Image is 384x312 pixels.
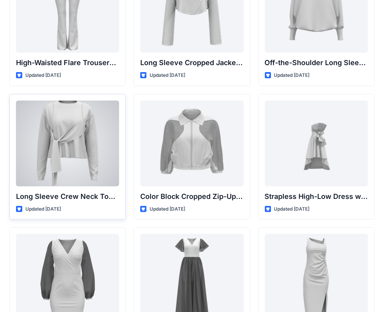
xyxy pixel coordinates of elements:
[16,57,119,68] p: High-Waisted Flare Trousers with Button Detail
[16,101,119,186] a: Long Sleeve Crew Neck Top with Asymmetrical Tie Detail
[265,57,368,68] p: Off-the-Shoulder Long Sleeve Top
[274,71,310,80] p: Updated [DATE]
[150,205,185,213] p: Updated [DATE]
[25,205,61,213] p: Updated [DATE]
[150,71,185,80] p: Updated [DATE]
[140,101,243,186] a: Color Block Cropped Zip-Up Jacket with Sheer Sleeves
[274,205,310,213] p: Updated [DATE]
[140,191,243,202] p: Color Block Cropped Zip-Up Jacket with Sheer Sleeves
[16,191,119,202] p: Long Sleeve Crew Neck Top with Asymmetrical Tie Detail
[265,191,368,202] p: Strapless High-Low Dress with Side Bow Detail
[265,101,368,186] a: Strapless High-Low Dress with Side Bow Detail
[140,57,243,68] p: Long Sleeve Cropped Jacket with Mandarin Collar and Shoulder Detail
[25,71,61,80] p: Updated [DATE]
